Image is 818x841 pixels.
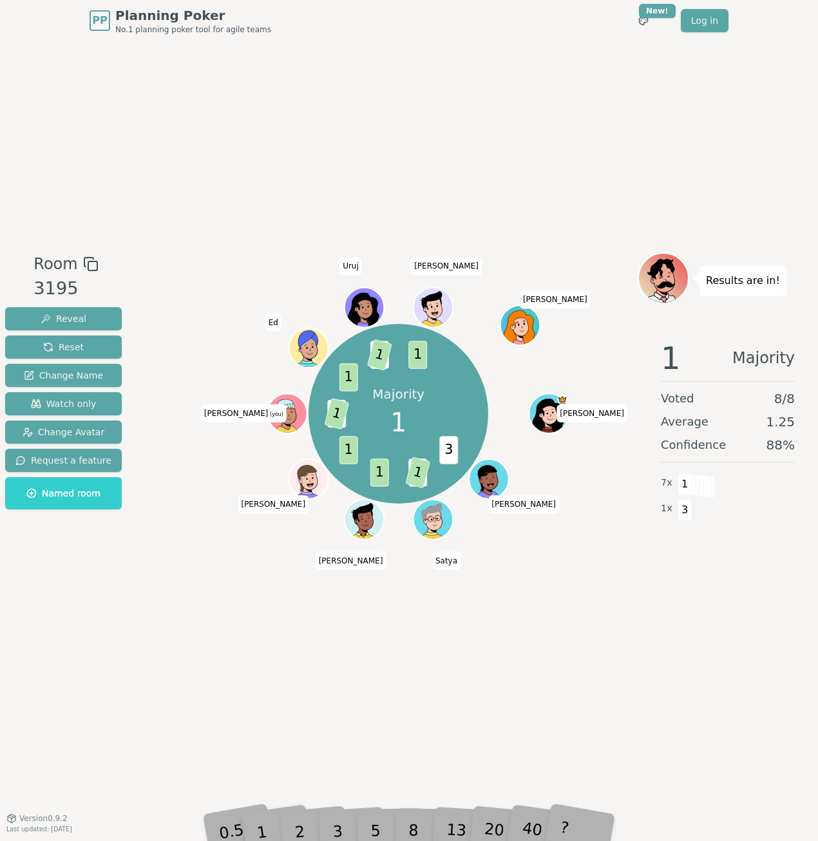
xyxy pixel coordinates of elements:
[706,272,780,290] p: Results are in!
[265,314,281,332] span: Click to change your name
[432,552,461,570] span: Click to change your name
[370,458,389,486] span: 1
[681,9,728,32] a: Log in
[339,363,358,391] span: 1
[92,13,107,28] span: PP
[678,499,692,521] span: 3
[31,397,97,410] span: Watch only
[201,404,287,422] span: Click to change your name
[5,364,122,387] button: Change Name
[661,343,681,373] span: 1
[43,341,84,354] span: Reset
[661,413,709,431] span: Average
[556,404,627,422] span: Click to change your name
[26,487,100,500] span: Named room
[661,476,672,490] span: 7 x
[774,390,795,408] span: 8 / 8
[5,335,122,359] button: Reset
[405,457,430,488] span: 1
[5,421,122,444] button: Change Avatar
[439,436,458,464] span: 3
[33,252,77,276] span: Room
[115,24,271,35] span: No.1 planning poker tool for agile teams
[367,339,392,370] span: 1
[488,496,559,514] span: Click to change your name
[411,258,482,276] span: Click to change your name
[661,436,726,454] span: Confidence
[90,6,271,35] a: PPPlanning PokerNo.1 planning poker tool for agile teams
[6,813,68,824] button: Version0.9.2
[5,392,122,415] button: Watch only
[24,369,103,382] span: Change Name
[661,502,672,516] span: 1 x
[678,473,692,495] span: 1
[390,403,406,442] span: 1
[557,395,567,405] span: Nancy is the host
[269,395,306,433] button: Click to change your avatar
[339,258,362,276] span: Click to change your name
[115,6,271,24] span: Planning Poker
[19,813,68,824] span: Version 0.9.2
[6,826,72,833] span: Last updated: [DATE]
[372,385,424,403] p: Majority
[408,341,427,368] span: 1
[23,426,105,439] span: Change Avatar
[238,496,309,514] span: Click to change your name
[324,398,349,430] span: 1
[15,454,111,467] span: Request a feature
[339,436,358,464] span: 1
[316,552,386,570] span: Click to change your name
[766,436,795,454] span: 88 %
[41,312,86,325] span: Reveal
[268,411,283,417] span: (you)
[661,390,694,408] span: Voted
[732,343,795,373] span: Majority
[520,291,591,309] span: Click to change your name
[5,307,122,330] button: Reveal
[33,276,98,302] div: 3195
[5,449,122,472] button: Request a feature
[766,413,795,431] span: 1.25
[632,9,655,32] button: New!
[639,4,676,18] div: New!
[5,477,122,509] button: Named room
